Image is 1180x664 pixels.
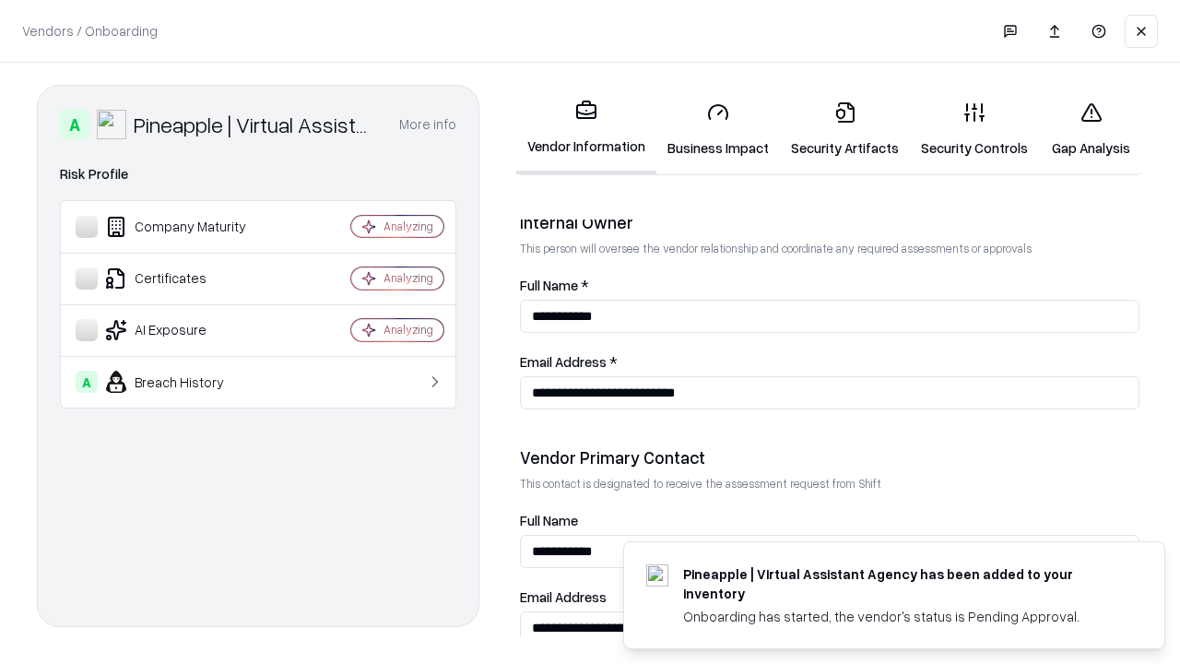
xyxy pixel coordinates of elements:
img: trypineapple.com [646,564,668,587]
a: Gap Analysis [1039,87,1143,172]
p: This person will oversee the vendor relationship and coordinate any required assessments or appro... [520,241,1139,256]
button: More info [399,108,456,141]
img: Pineapple | Virtual Assistant Agency [97,110,126,139]
div: A [76,371,98,393]
label: Email Address * [520,355,1139,369]
p: This contact is designated to receive the assessment request from Shift [520,476,1139,492]
div: Onboarding has started, the vendor's status is Pending Approval. [683,607,1120,626]
div: Pineapple | Virtual Assistant Agency [134,110,377,139]
div: Pineapple | Virtual Assistant Agency has been added to your inventory [683,564,1120,603]
div: AI Exposure [76,319,296,341]
div: Vendor Primary Contact [520,446,1139,468]
div: Analyzing [383,219,433,234]
a: Security Controls [910,87,1039,172]
div: Internal Owner [520,211,1139,233]
p: Vendors / Onboarding [22,21,158,41]
div: Company Maturity [76,216,296,238]
div: Analyzing [383,270,433,286]
a: Business Impact [656,87,780,172]
div: Analyzing [383,322,433,338]
a: Security Artifacts [780,87,910,172]
div: A [60,110,89,139]
label: Full Name [520,514,1139,528]
div: Certificates [76,267,296,290]
div: Risk Profile [60,163,456,185]
label: Email Address [520,590,1139,604]
label: Full Name * [520,279,1139,292]
div: Breach History [76,371,296,393]
a: Vendor Information [516,85,656,174]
